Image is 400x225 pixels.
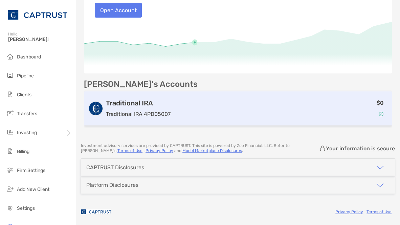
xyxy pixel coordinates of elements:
img: dashboard icon [6,52,14,60]
p: [PERSON_NAME]'s Accounts [84,80,198,89]
div: CAPTRUST Disclosures [86,164,144,171]
img: icon arrow [376,164,384,172]
img: pipeline icon [6,71,14,79]
span: Clients [17,92,31,98]
span: Investing [17,130,37,135]
span: Dashboard [17,54,41,60]
a: Privacy Policy [146,148,173,153]
span: Transfers [17,111,37,117]
a: Terms of Use [366,209,392,214]
span: Settings [17,205,35,211]
span: Pipeline [17,73,34,79]
span: Firm Settings [17,168,45,173]
img: company logo [81,204,111,219]
p: Investment advisory services are provided by CAPTRUST . This site is powered by Zoe Financial, LL... [81,143,319,153]
span: [PERSON_NAME]! [8,36,71,42]
img: clients icon [6,90,14,98]
img: logo account [89,102,103,115]
h3: Traditional IRA [106,99,171,107]
p: $0 [377,99,384,107]
a: Model Marketplace Disclosures [182,148,242,153]
img: CAPTRUST Logo [8,3,67,27]
img: add_new_client icon [6,185,14,193]
p: Your information is secure [326,145,395,152]
img: investing icon [6,128,14,136]
div: Platform Disclosures [86,182,138,188]
img: firm-settings icon [6,166,14,174]
a: Terms of Use [117,148,142,153]
span: Add New Client [17,186,49,192]
button: Open Account [95,3,142,18]
p: Traditional IRA 4PD05007 [106,110,171,118]
img: billing icon [6,147,14,155]
img: transfers icon [6,109,14,117]
img: settings icon [6,204,14,212]
img: icon arrow [376,181,384,189]
img: Account Status icon [379,111,383,116]
a: Privacy Policy [335,209,363,214]
span: Billing [17,149,29,154]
